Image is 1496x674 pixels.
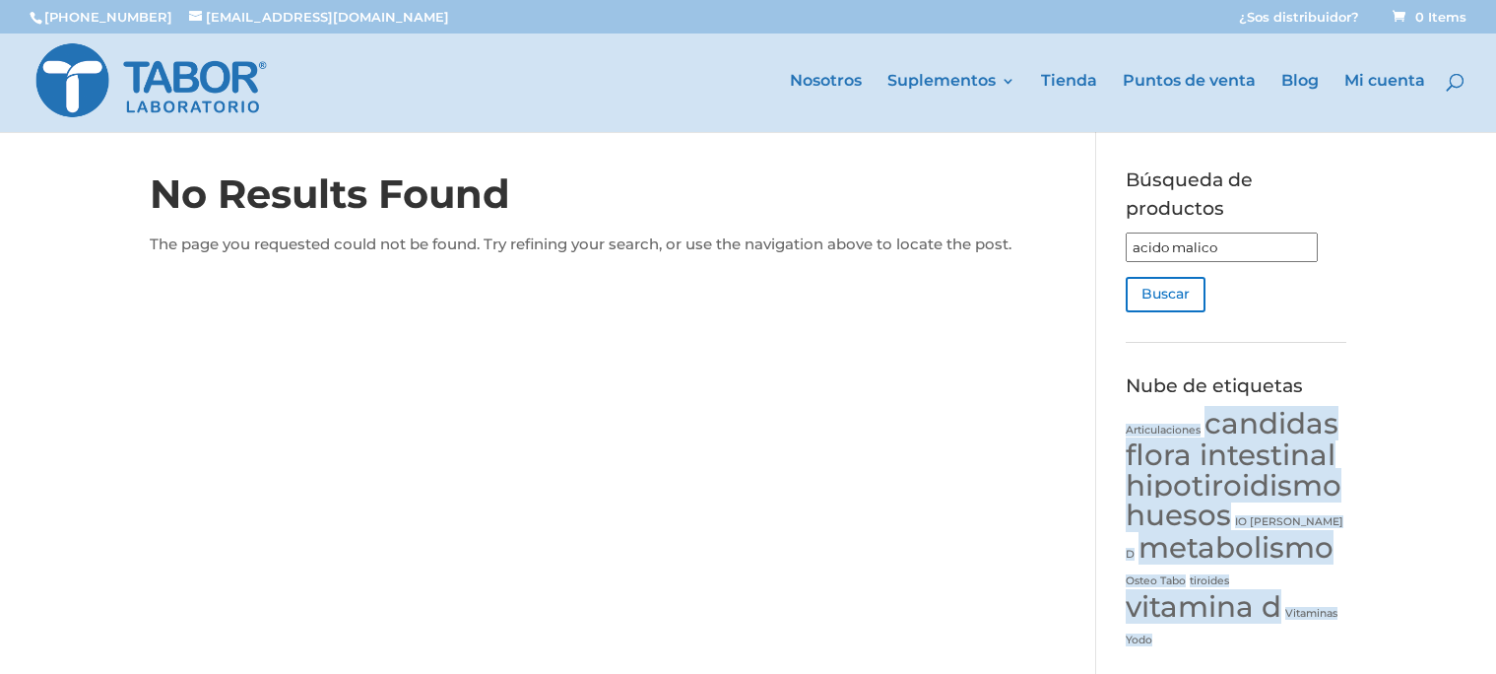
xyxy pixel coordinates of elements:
[1393,9,1466,25] span: 0 Items
[1126,589,1281,624] a: vitamina d (2 productos)
[1126,424,1201,437] a: Articulaciones (1 producto)
[1285,607,1337,620] a: Vitaminas (1 producto)
[1126,372,1346,411] h4: Nube de etiquetas
[1041,74,1097,132] a: Tienda
[1126,498,1231,532] a: huesos (2 productos)
[1126,634,1152,646] a: Yodo (1 producto)
[1126,233,1318,262] input: Buscar productos…
[790,74,862,132] a: Nosotros
[1126,277,1205,312] button: Buscar
[1190,574,1229,587] a: tiroides (1 producto)
[1123,74,1256,132] a: Puntos de venta
[1204,406,1338,440] a: candidas (2 productos)
[1126,167,1346,233] h4: Búsqueda de productos
[1281,74,1319,132] a: Blog
[1126,468,1341,503] a: hipotiroidismo (2 productos)
[189,9,449,25] a: [EMAIL_ADDRESS][DOMAIN_NAME]
[1126,574,1186,587] a: Osteo Tabo (1 producto)
[150,167,1031,232] h1: No Results Found
[33,39,269,121] img: Laboratorio Tabor
[44,9,172,25] a: [PHONE_NUMBER]
[1389,9,1466,25] a: 0 Items
[887,74,1015,132] a: Suplementos
[1138,530,1333,565] a: metabolismo (2 productos)
[150,232,1031,257] p: The page you requested could not be found. Try refining your search, or use the navigation above ...
[1344,74,1425,132] a: Mi cuenta
[1239,11,1359,34] a: ¿Sos distribuidor?
[1126,515,1343,561] a: IO Tabor D (1 producto)
[1126,438,1335,472] a: flora intestinal (2 productos)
